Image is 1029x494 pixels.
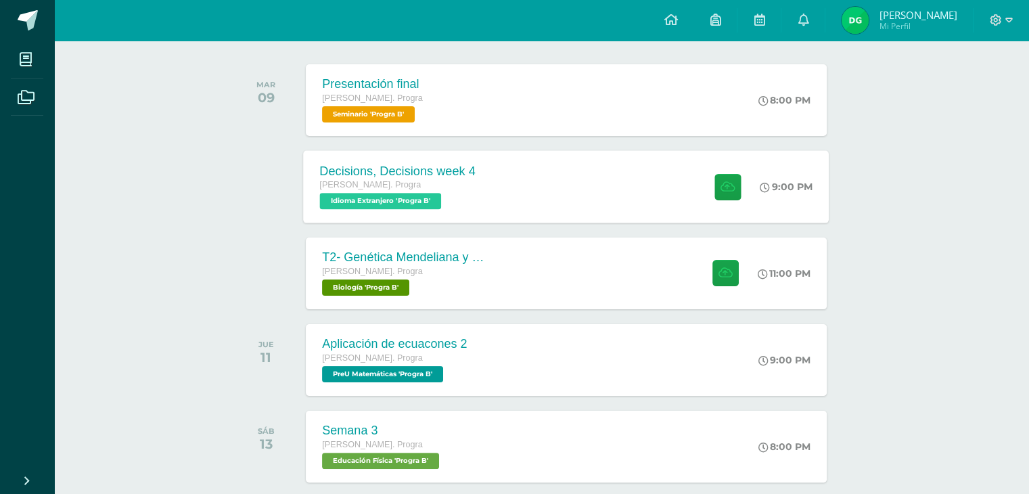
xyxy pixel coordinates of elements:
span: [PERSON_NAME]. Progra [322,440,422,449]
div: JUE [258,340,274,349]
div: MAR [256,80,275,89]
div: T2- Genética Mendeliana y sus aplicaciones [322,250,484,265]
div: 11:00 PM [758,267,810,279]
div: Semana 3 [322,424,442,438]
span: Biología 'Progra B' [322,279,409,296]
span: [PERSON_NAME]. Progra [322,353,422,363]
span: Educación Física 'Progra B' [322,453,439,469]
div: 11 [258,349,274,365]
div: Presentación final [322,77,422,91]
span: [PERSON_NAME]. Progra [322,93,422,103]
span: [PERSON_NAME]. Progra [320,180,421,189]
img: b3b98cb406476e806971b05b809a08ff.png [842,7,869,34]
div: Aplicación de ecuacones 2 [322,337,467,351]
div: 13 [258,436,275,452]
span: PreU Matemáticas 'Progra B' [322,366,443,382]
div: 9:00 PM [758,354,810,366]
div: 9:00 PM [760,181,813,193]
span: [PERSON_NAME]. Progra [322,267,422,276]
span: [PERSON_NAME] [879,8,957,22]
div: Decisions, Decisions week 4 [320,164,476,178]
span: Mi Perfil [879,20,957,32]
span: Idioma Extranjero 'Progra B' [320,193,442,209]
div: 09 [256,89,275,106]
div: SÁB [258,426,275,436]
div: 8:00 PM [758,441,810,453]
div: 8:00 PM [758,94,810,106]
span: Seminario 'Progra B' [322,106,415,122]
